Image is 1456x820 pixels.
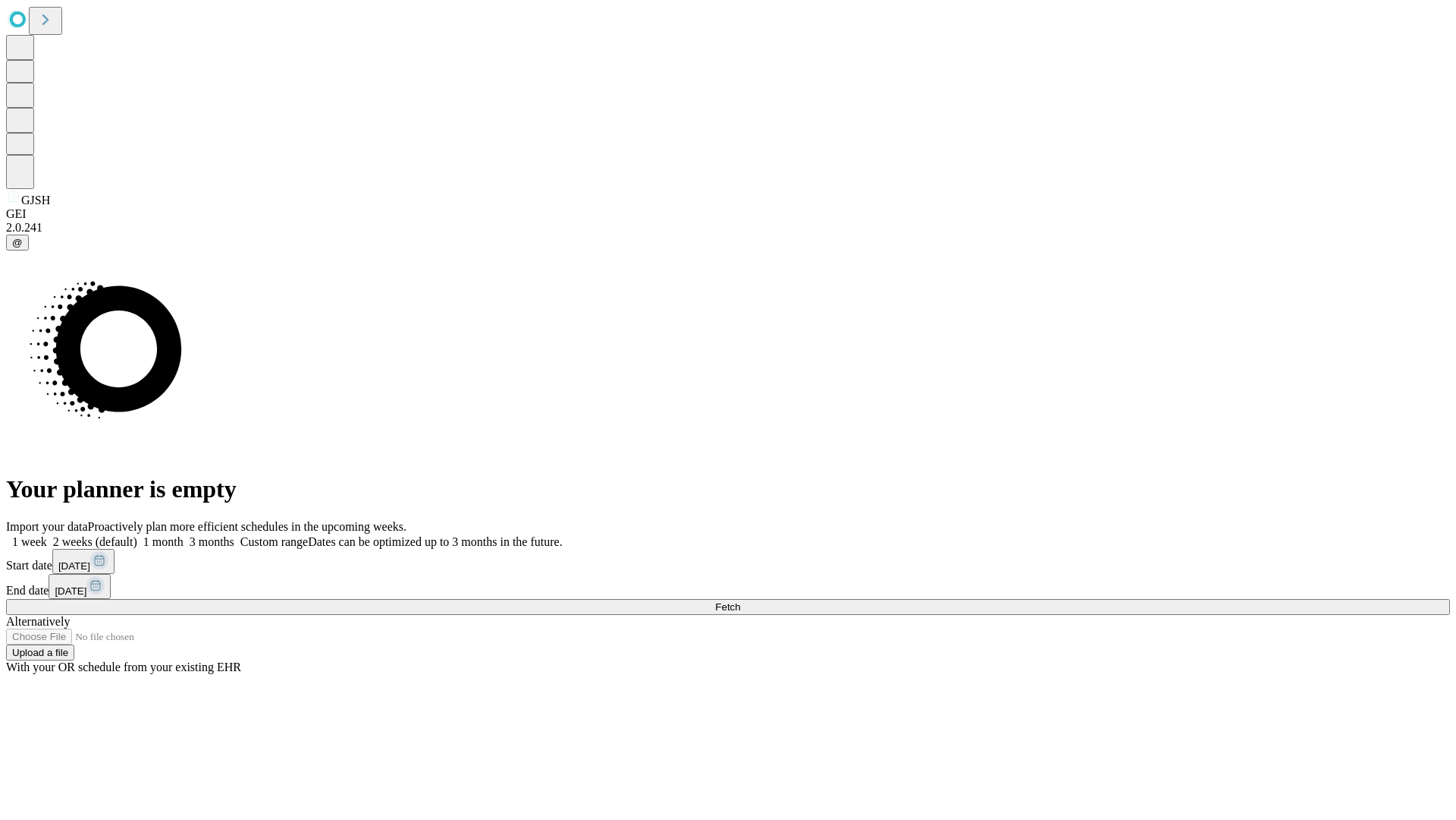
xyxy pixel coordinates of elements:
span: [DATE] [55,585,86,597]
span: Fetch [715,601,740,613]
button: Fetch [6,599,1450,615]
span: Proactively plan more efficient schedules in the upcoming weeks. [88,520,406,533]
div: End date [6,574,1450,599]
span: Import your data [6,520,88,533]
button: [DATE] [52,549,115,574]
div: GEI [6,207,1450,221]
h1: Your planner is empty [6,475,1450,503]
button: @ [6,235,29,251]
button: Upload a file [6,645,74,661]
span: Dates can be optimized up to 3 months in the future. [308,535,562,548]
button: [DATE] [49,574,111,599]
span: [DATE] [58,560,90,572]
span: Alternatively [6,615,70,628]
div: 2.0.241 [6,221,1450,235]
span: GJSH [21,194,50,207]
div: Start date [6,549,1450,574]
span: With your OR schedule from your existing EHR [6,661,241,673]
span: 1 month [143,535,184,548]
span: 3 months [190,535,234,548]
span: Custom range [240,535,308,548]
span: 1 week [12,535,47,548]
span: @ [12,237,23,248]
span: 2 weeks (default) [53,535,137,548]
